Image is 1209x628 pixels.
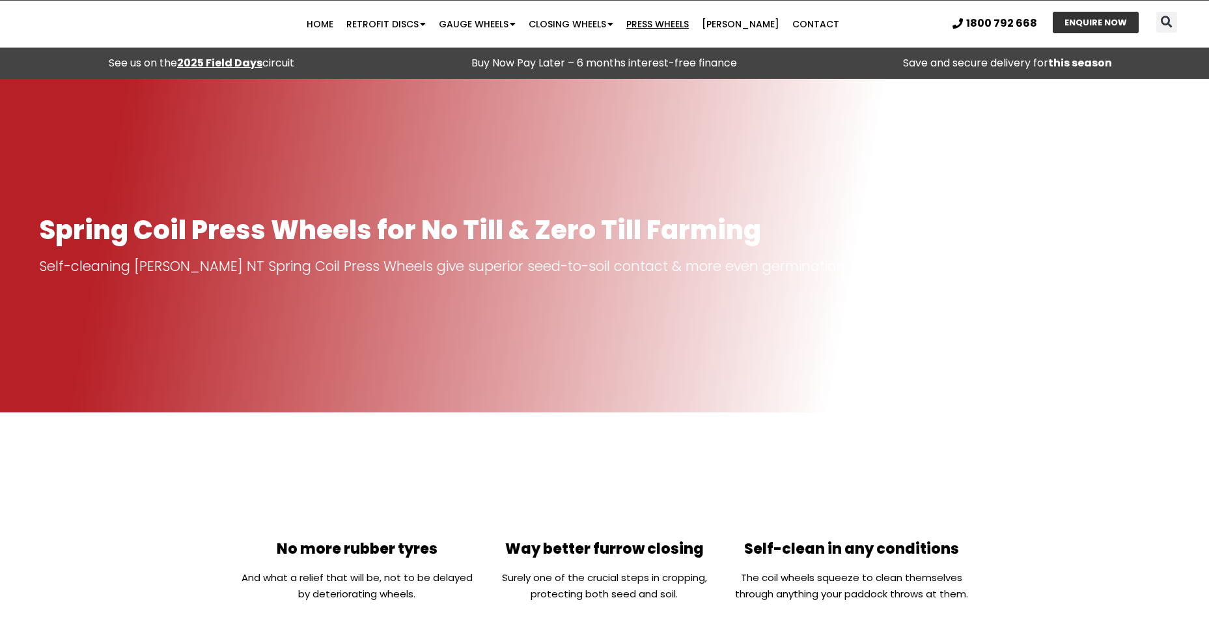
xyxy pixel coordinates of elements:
a: [PERSON_NAME] [695,11,786,37]
p: And what a relief that will be, not to be delayed by deteriorating wheels. [240,569,475,602]
a: 1800 792 668 [952,18,1037,29]
img: Way better furrow closing [557,442,651,535]
h2: No more rubber tyres [240,542,475,556]
p: Save and secure delivery for [813,54,1202,72]
p: Buy Now Pay Later – 6 months interest-free finance [410,54,799,72]
nav: Menu [234,11,911,37]
img: Handle the toughest conditions [805,442,898,535]
div: Search [1156,12,1177,33]
img: Ryan NT logo [39,4,169,44]
span: ENQUIRE NOW [1064,18,1127,27]
strong: this season [1048,55,1112,70]
div: See us on the circuit [7,54,396,72]
a: Press Wheels [620,11,695,37]
img: No more rubber tyres [311,442,404,535]
a: 2025 Field Days [177,55,262,70]
p: Surely one of the crucial steps in cropping, protecting both seed and soil. [487,569,721,602]
a: ENQUIRE NOW [1053,12,1139,33]
h1: Spring Coil Press Wheels for No Till & Zero Till Farming [39,216,1170,244]
a: Contact [786,11,846,37]
a: Home [300,11,340,37]
a: Gauge Wheels [432,11,522,37]
h2: Self-clean in any conditions [734,542,969,556]
a: Retrofit Discs [340,11,432,37]
span: 1800 792 668 [966,18,1037,29]
p: Self-cleaning [PERSON_NAME] NT Spring Coil Press Wheels give superior seed-to-soil contact & more... [39,257,1170,276]
p: The coil wheels squeeze to clean themselves through anything your paddock throws at them. [734,569,969,602]
h2: Way better furrow closing [487,542,721,556]
a: Closing Wheels [522,11,620,37]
